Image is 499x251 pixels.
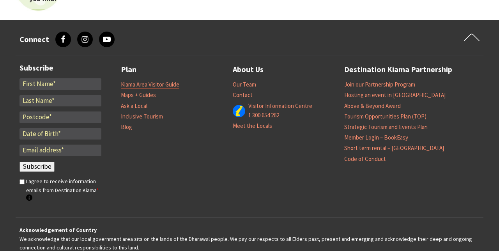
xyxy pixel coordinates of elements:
input: Date of Birth* [19,128,101,140]
a: Strategic Tourism and Events Plan [344,123,428,131]
input: First Name* [19,78,101,90]
a: Destination Kiama Partnership [344,63,452,76]
a: 1 300 654 262 [248,111,279,119]
a: Join our Partnership Program [344,81,415,88]
a: Inclusive Tourism [121,113,163,120]
input: Last Name* [19,95,101,107]
a: Maps + Guides [121,91,156,99]
strong: Acknowledgement of Country [19,226,97,233]
input: Subscribe [19,162,55,172]
a: Hosting an event in [GEOGRAPHIC_DATA] [344,91,446,99]
input: Email address* [19,145,101,156]
a: Ask a Local [121,102,147,110]
a: Plan [121,63,136,76]
h3: Connect [19,35,49,44]
h3: Subscribe [19,63,101,72]
a: Our Team [233,81,256,88]
a: Kiama Area Visitor Guide [121,81,179,88]
a: Blog [121,123,132,131]
a: Visitor Information Centre [248,102,312,110]
a: Tourism Opportunities Plan (TOP) [344,113,426,120]
label: I agree to receive information emails from Destination Kiama [26,177,101,203]
a: Above & Beyond Award [344,102,401,110]
input: Postcode* [19,111,101,123]
a: Member Login – BookEasy [344,134,408,141]
a: Contact [233,91,253,99]
a: Meet the Locals [233,122,272,130]
a: About Us [233,63,264,76]
a: Short term rental – [GEOGRAPHIC_DATA] Code of Conduct [344,144,444,163]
